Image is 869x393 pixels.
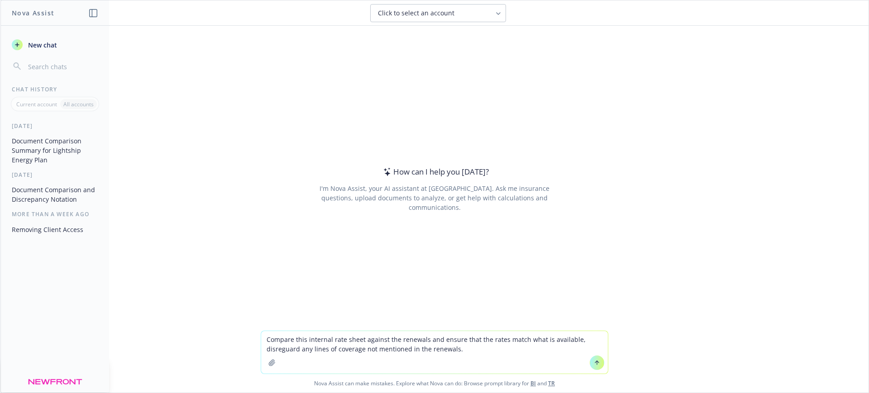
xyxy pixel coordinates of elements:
div: How can I help you [DATE]? [381,166,489,178]
button: New chat [8,37,102,53]
span: New chat [26,40,57,50]
div: Chat History [1,85,109,93]
input: Search chats [26,60,98,73]
textarea: Compare this internal rate sheet against the renewals and ensure that the rates match what is ava... [261,331,608,374]
button: Click to select an account [370,4,506,22]
span: Click to select an account [378,9,454,18]
p: All accounts [63,100,94,108]
div: More than a week ago [1,210,109,218]
a: BI [530,379,536,387]
a: TR [548,379,555,387]
h1: Nova Assist [12,8,54,18]
div: I'm Nova Assist, your AI assistant at [GEOGRAPHIC_DATA]. Ask me insurance questions, upload docum... [307,184,562,212]
p: Current account [16,100,57,108]
button: Document Comparison and Discrepancy Notation [8,182,102,207]
div: [DATE] [1,122,109,130]
div: [DATE] [1,171,109,179]
span: Nova Assist can make mistakes. Explore what Nova can do: Browse prompt library for and [4,374,865,393]
button: Removing Client Access [8,222,102,237]
button: Document Comparison Summary for Lightship Energy Plan [8,133,102,167]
